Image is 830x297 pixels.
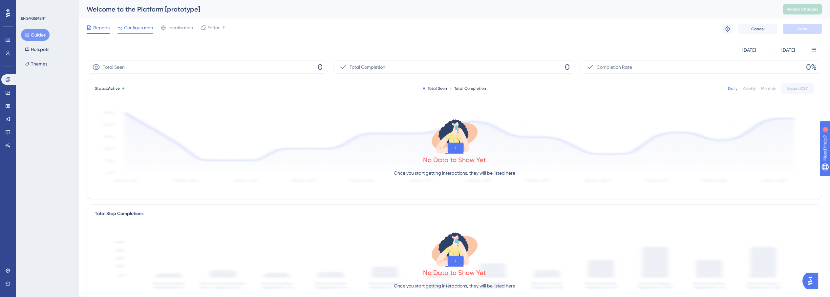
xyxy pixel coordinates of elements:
[423,268,486,277] div: No Data to Show Yet
[781,46,795,54] div: [DATE]
[124,24,153,32] span: Configuration
[597,63,632,71] span: Completion Rate
[798,26,807,32] span: Save
[802,271,822,291] iframe: UserGuiding AI Assistant Launcher
[95,86,120,91] span: Status:
[728,86,737,91] div: Daily
[21,43,53,55] button: Hotspots
[93,24,110,32] span: Reports
[423,86,447,91] div: Total Seen
[21,29,50,41] button: Guides
[108,86,120,91] span: Active
[95,210,143,218] div: Total Step Completions
[15,2,41,10] span: Need Help?
[751,26,765,32] span: Cancel
[806,62,817,72] span: 0%
[46,3,48,9] div: 3
[21,58,51,70] button: Themes
[207,24,220,32] span: Editor
[394,282,515,290] p: Once you start getting interactions, they will be listed here
[787,86,808,91] span: Export CSV
[783,24,822,34] button: Save
[742,46,756,54] div: [DATE]
[318,62,323,72] span: 0
[21,16,46,21] div: ENGAGEMENT
[787,7,818,12] span: Publish Changes
[167,24,193,32] span: Localization
[450,86,486,91] div: Total Completion
[761,86,776,91] div: Monthly
[394,169,515,177] p: Once you start getting interactions, they will be listed here
[350,63,385,71] span: Total Completion
[738,24,777,34] button: Cancel
[87,5,766,14] div: Welcome to the Platform [prototype]
[783,4,822,14] button: Publish Changes
[781,83,814,94] button: Export CSV
[565,62,570,72] span: 0
[103,63,125,71] span: Total Seen
[423,155,486,164] div: No Data to Show Yet
[743,86,756,91] div: Weekly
